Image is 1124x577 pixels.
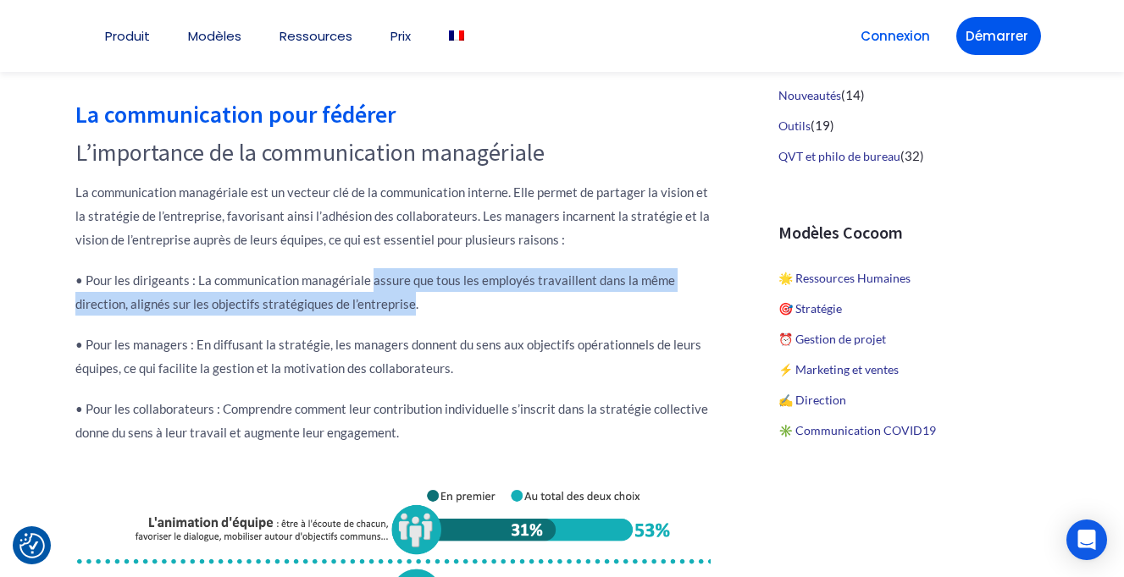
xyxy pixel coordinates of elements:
h3: L’importance de la communication managériale [75,139,711,168]
a: ⚡️ Marketing et ventes [778,362,899,376]
li: (14) [778,80,1058,111]
a: ✳️ Communication COVID19 [778,423,936,437]
p: • Pour les managers : En diffusant la stratégie, les managers donnent du sens aux objectifs opéra... [75,332,711,380]
a: ✍️ Direction [778,393,846,407]
p: La communication managériale est un vecteur clé de la communication interne. Elle permet de parta... [75,180,711,251]
h3: Modèles Cocoom [778,223,1058,243]
a: QVT et philo de bureau [778,149,900,163]
p: • Pour les dirigeants : La communication managériale assure que tous les employés travaillent dan... [75,268,711,316]
a: Prix [390,30,411,42]
a: 🎯 Stratégie [778,301,842,316]
p: • Pour les collaborateurs : Comprendre comment leur contribution individuelle s’inscrit dans la s... [75,397,711,444]
a: Connexion [851,17,939,55]
a: Produit [105,30,150,42]
img: Revisit consent button [19,533,45,558]
a: 🌟 Ressources Humaines [778,271,911,285]
div: Open Intercom Messenger [1066,519,1107,560]
img: Français [449,30,464,41]
li: (19) [778,111,1058,141]
a: Démarrer [956,17,1041,55]
h2: La communication pour fédérer [75,102,711,126]
a: Modèles [188,30,241,42]
button: Consent Preferences [19,533,45,558]
a: Nouveautés [778,88,841,102]
a: Outils [778,118,811,133]
li: (32) [778,141,1058,172]
a: Ressources [280,30,352,42]
a: ⏰ Gestion de projet [778,332,886,346]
